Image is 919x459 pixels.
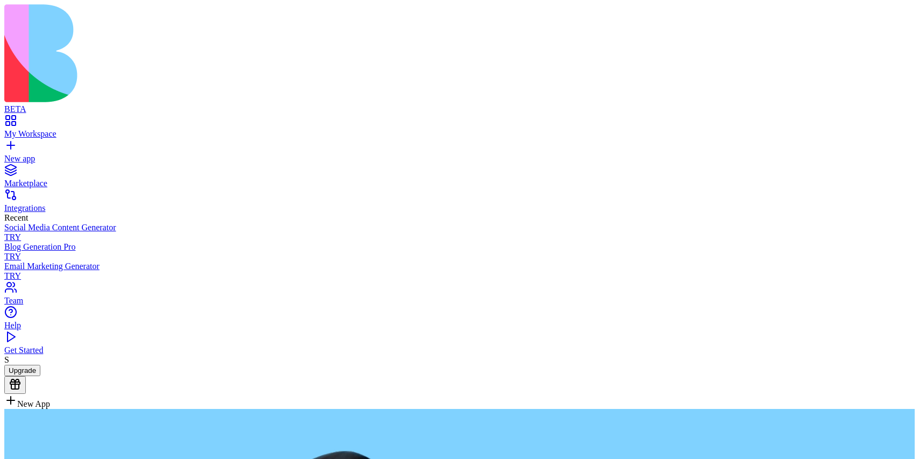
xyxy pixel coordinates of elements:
[4,119,915,139] a: My Workspace
[4,286,915,306] a: Team
[4,365,40,375] a: Upgrade
[4,179,915,188] div: Marketplace
[4,144,915,164] a: New app
[4,345,915,355] div: Get Started
[4,355,9,364] span: S
[4,104,915,114] div: BETA
[4,311,915,330] a: Help
[4,262,915,281] a: Email Marketing GeneratorTRY
[4,232,915,242] div: TRY
[4,242,915,252] div: Blog Generation Pro
[4,95,915,114] a: BETA
[4,169,915,188] a: Marketplace
[4,223,915,232] div: Social Media Content Generator
[4,365,40,376] button: Upgrade
[4,262,915,271] div: Email Marketing Generator
[4,321,915,330] div: Help
[17,399,50,408] span: New App
[4,336,915,355] a: Get Started
[4,154,915,164] div: New app
[4,4,437,102] img: logo
[4,203,915,213] div: Integrations
[4,223,915,242] a: Social Media Content GeneratorTRY
[4,129,915,139] div: My Workspace
[4,194,915,213] a: Integrations
[4,242,915,262] a: Blog Generation ProTRY
[4,213,28,222] span: Recent
[4,296,915,306] div: Team
[4,252,915,262] div: TRY
[4,271,915,281] div: TRY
